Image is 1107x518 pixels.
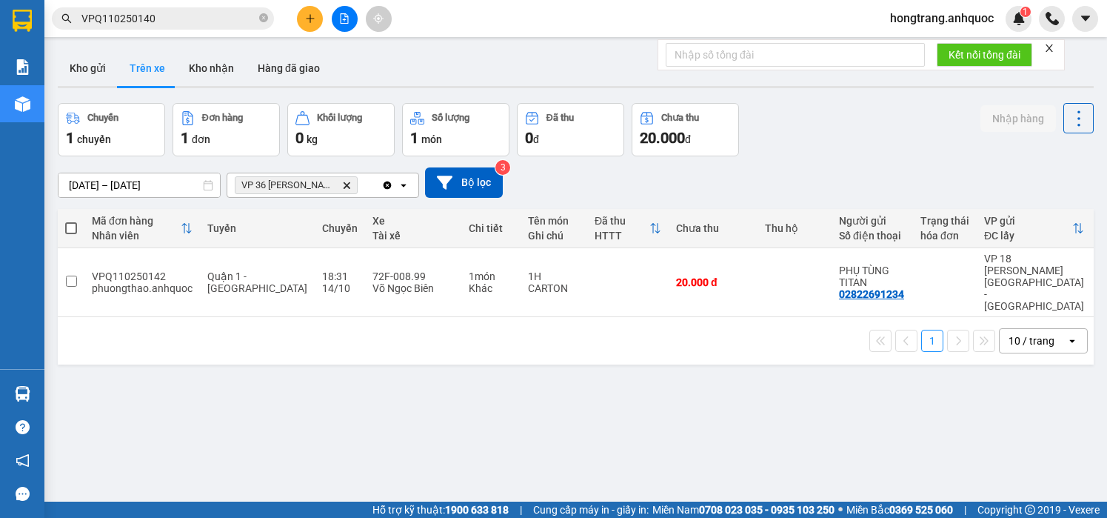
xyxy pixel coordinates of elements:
[980,105,1056,132] button: Nhập hàng
[246,50,332,86] button: Hàng đã giao
[372,270,454,282] div: 72F-008.99
[838,507,843,513] span: ⚪️
[533,502,649,518] span: Cung cấp máy in - giấy in:
[16,454,30,468] span: notification
[15,96,30,112] img: warehouse-icon
[839,215,906,227] div: Người gửi
[839,230,906,242] div: Số điện thoại
[421,133,442,145] span: món
[361,178,362,193] input: Selected VP 36 Lê Thành Duy - Bà Rịa.
[685,133,691,145] span: đ
[984,215,1072,227] div: VP gửi
[1072,6,1098,32] button: caret-down
[402,103,509,156] button: Số lượng1món
[1079,12,1092,25] span: caret-down
[13,10,32,32] img: logo-vxr
[495,160,510,175] sup: 3
[839,288,904,300] div: 02822691234
[58,173,220,197] input: Select a date range.
[595,215,649,227] div: Đã thu
[372,230,454,242] div: Tài xế
[765,222,824,234] div: Thu hộ
[87,113,118,123] div: Chuyến
[1066,335,1078,347] svg: open
[92,270,193,282] div: VPQ110250142
[15,386,30,402] img: warehouse-icon
[332,6,358,32] button: file-add
[58,50,118,86] button: Kho gửi
[1044,43,1054,53] span: close
[632,103,739,156] button: Chưa thu20.000đ
[202,113,243,123] div: Đơn hàng
[322,270,358,282] div: 18:31
[889,504,953,516] strong: 0369 525 060
[666,43,925,67] input: Nhập số tổng đài
[366,6,392,32] button: aim
[920,215,969,227] div: Trạng thái
[81,10,256,27] input: Tìm tên, số ĐT hoặc mã đơn
[381,179,393,191] svg: Clear all
[317,113,362,123] div: Khối lượng
[241,179,336,191] span: VP 36 Lê Thành Duy - Bà Rịa
[287,103,395,156] button: Khối lượng0kg
[699,504,835,516] strong: 0708 023 035 - 0935 103 250
[307,133,318,145] span: kg
[528,215,580,227] div: Tên món
[118,50,177,86] button: Trên xe
[16,487,30,501] span: message
[305,13,315,24] span: plus
[920,230,969,242] div: hóa đơn
[984,230,1072,242] div: ĐC lấy
[1012,12,1026,25] img: icon-new-feature
[77,133,111,145] span: chuyến
[398,179,409,191] svg: open
[949,47,1020,63] span: Kết nối tổng đài
[1023,7,1028,17] span: 1
[425,167,503,198] button: Bộ lọc
[937,43,1032,67] button: Kết nối tổng đài
[661,113,699,123] div: Chưa thu
[373,13,384,24] span: aim
[259,12,268,26] span: close-circle
[1025,505,1035,515] span: copyright
[235,176,358,194] span: VP 36 Lê Thành Duy - Bà Rịa, close by backspace
[207,270,307,294] span: Quận 1 - [GEOGRAPHIC_DATA]
[372,502,509,518] span: Hỗ trợ kỹ thuật:
[372,215,454,227] div: Xe
[676,222,750,234] div: Chưa thu
[92,282,193,294] div: phuongthao.anhquoc
[846,502,953,518] span: Miền Bắc
[595,230,649,242] div: HTTT
[92,215,181,227] div: Mã đơn hàng
[177,50,246,86] button: Kho nhận
[1020,7,1031,17] sup: 1
[640,129,685,147] span: 20.000
[410,129,418,147] span: 1
[297,6,323,32] button: plus
[58,103,165,156] button: Chuyến1chuyến
[173,103,280,156] button: Đơn hàng1đơn
[533,133,539,145] span: đ
[528,270,580,294] div: 1H CARTON
[322,282,358,294] div: 14/10
[15,59,30,75] img: solution-icon
[445,504,509,516] strong: 1900 633 818
[984,253,1084,312] div: VP 18 [PERSON_NAME][GEOGRAPHIC_DATA] - [GEOGRAPHIC_DATA]
[92,230,181,242] div: Nhân viên
[192,133,210,145] span: đơn
[878,9,1006,27] span: hongtrang.anhquoc
[372,282,454,294] div: Võ Ngọc Biên
[16,420,30,434] span: question-circle
[520,502,522,518] span: |
[469,270,513,282] div: 1 món
[587,209,669,248] th: Toggle SortBy
[839,265,906,288] div: PHỤ TÙNG TITAN
[432,113,469,123] div: Số lượng
[525,129,533,147] span: 0
[517,103,624,156] button: Đã thu0đ
[181,129,189,147] span: 1
[322,222,358,234] div: Chuyến
[652,502,835,518] span: Miền Nam
[259,13,268,22] span: close-circle
[676,276,750,288] div: 20.000 đ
